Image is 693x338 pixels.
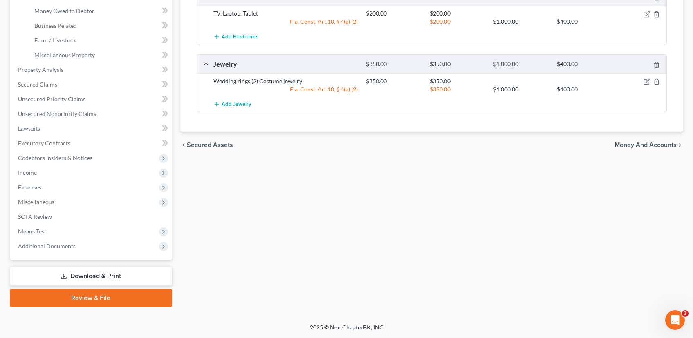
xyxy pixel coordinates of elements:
div: $200.00 [362,9,426,18]
span: Additional Documents [18,242,76,249]
span: Miscellaneous Property [34,51,95,58]
a: Farm / Livestock [28,33,172,48]
div: Wedding rings (2) Costume jewelry [209,77,362,85]
span: Business Related [34,22,77,29]
span: Farm / Livestock [34,37,76,44]
iframe: Intercom live chat [665,310,685,330]
a: Executory Contracts [11,136,172,151]
span: Add Electronics [222,33,258,40]
div: $350.00 [426,77,489,85]
div: $400.00 [553,85,617,93]
span: SOFA Review [18,213,52,220]
a: Download & Print [10,267,172,286]
div: $350.00 [426,85,489,93]
a: Property Analysis [11,62,172,77]
button: Money and Accounts chevron_right [615,142,683,148]
span: Executory Contracts [18,140,70,147]
div: Fla. Const. Art.10, § 4(a) (2) [209,18,362,26]
button: Add Jewelry [213,97,251,112]
div: $350.00 [362,77,426,85]
div: $1,000.00 [489,60,553,68]
div: $400.00 [553,60,617,68]
span: Money and Accounts [615,142,677,148]
div: Fla. Const. Art.10, § 4(a) (2) [209,85,362,93]
a: Money Owed to Debtor [28,4,172,18]
div: $350.00 [426,60,489,68]
span: Property Analysis [18,66,63,73]
a: Business Related [28,18,172,33]
span: Lawsuits [18,125,40,132]
span: Income [18,169,37,176]
button: Add Electronics [213,29,258,44]
a: Unsecured Nonpriority Claims [11,107,172,121]
span: Codebtors Insiders & Notices [18,154,92,161]
div: $1,000.00 [489,18,553,26]
div: Jewelry [209,60,362,68]
a: SOFA Review [11,209,172,224]
span: Secured Assets [187,142,233,148]
span: Secured Claims [18,81,57,88]
i: chevron_left [180,142,187,148]
a: Miscellaneous Property [28,48,172,62]
span: Unsecured Nonpriority Claims [18,110,96,117]
div: $200.00 [426,9,489,18]
i: chevron_right [677,142,683,148]
div: $400.00 [553,18,617,26]
div: $1,000.00 [489,85,553,93]
span: Expenses [18,184,41,191]
span: Means Test [18,228,46,235]
span: Add Jewelry [222,101,251,107]
a: Lawsuits [11,121,172,136]
span: Unsecured Priority Claims [18,96,85,102]
div: 2025 © NextChapterBK, INC [114,323,580,338]
a: Unsecured Priority Claims [11,92,172,107]
span: Money Owed to Debtor [34,7,94,14]
span: Miscellaneous [18,198,54,205]
a: Secured Claims [11,77,172,92]
button: chevron_left Secured Assets [180,142,233,148]
div: $200.00 [426,18,489,26]
span: 3 [682,310,689,317]
a: Review & File [10,289,172,307]
div: TV, Laptop, Tablet [209,9,362,18]
div: $350.00 [362,60,426,68]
